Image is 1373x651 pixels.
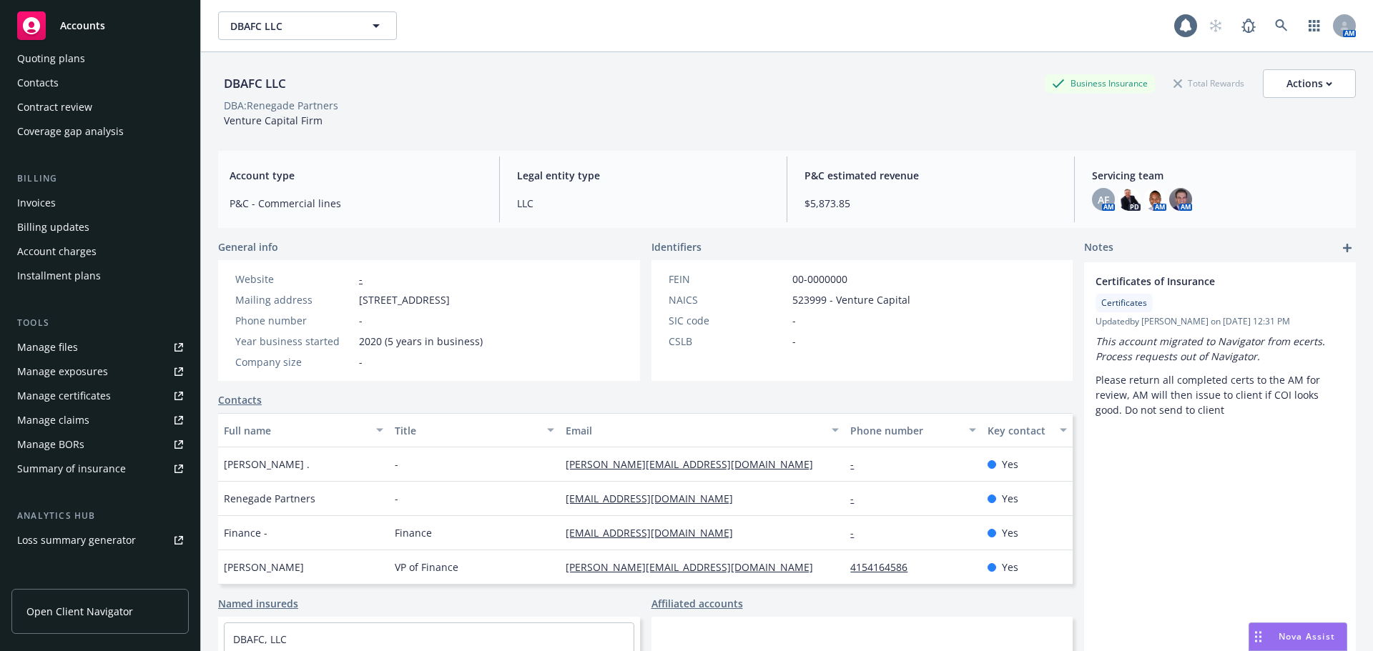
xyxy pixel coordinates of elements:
[566,560,825,574] a: [PERSON_NAME][EMAIL_ADDRESS][DOMAIN_NAME]
[17,409,89,432] div: Manage claims
[11,457,189,480] a: Summary of insurance
[850,560,919,574] a: 4154164586
[1201,11,1230,40] a: Start snowing
[560,413,845,447] button: Email
[11,6,189,46] a: Accounts
[230,168,482,183] span: Account type
[11,509,189,523] div: Analytics hub
[651,596,743,611] a: Affiliated accounts
[1098,192,1109,207] span: AF
[1002,491,1018,506] span: Yes
[1084,239,1113,257] span: Notes
[1092,168,1344,183] span: Servicing team
[11,384,189,407] a: Manage certificates
[26,604,133,619] span: Open Client Navigator
[17,240,97,263] div: Account charges
[1096,274,1307,289] span: Certificates of Insurance
[1166,74,1251,92] div: Total Rewards
[395,457,398,472] span: -
[17,71,59,94] div: Contacts
[988,423,1051,438] div: Key contact
[850,423,960,438] div: Phone number
[804,168,1057,183] span: P&C estimated revenue
[11,264,189,287] a: Installment plans
[1096,334,1328,363] em: This account migrated to Navigator from ecerts. Process requests out of Navigator.
[1118,188,1141,211] img: photo
[1045,74,1155,92] div: Business Insurance
[235,272,353,287] div: Website
[218,239,278,254] span: General info
[60,20,105,31] span: Accounts
[792,334,796,349] span: -
[233,632,287,646] a: DBAFC, LLC
[17,47,85,70] div: Quoting plans
[218,11,397,40] button: DBAFC LLC
[11,433,189,456] a: Manage BORs
[792,272,847,287] span: 00-0000000
[850,457,865,471] a: -
[1339,239,1356,257] a: add
[1169,188,1192,211] img: photo
[850,492,865,505] a: -
[1267,11,1296,40] a: Search
[11,216,189,239] a: Billing updates
[1002,457,1018,472] span: Yes
[566,492,744,505] a: [EMAIL_ADDRESS][DOMAIN_NAME]
[224,560,304,575] span: [PERSON_NAME]
[17,264,101,287] div: Installment plans
[1002,525,1018,540] span: Yes
[359,334,483,349] span: 2020 (5 years in business)
[395,423,538,438] div: Title
[1101,297,1147,309] span: Certificates
[359,272,363,286] a: -
[11,360,189,383] span: Manage exposures
[230,19,354,34] span: DBAFC LLC
[395,491,398,506] span: -
[982,413,1073,447] button: Key contact
[218,392,262,407] a: Contacts
[17,96,92,119] div: Contract review
[235,354,353,369] div: Company size
[11,71,189,94] a: Contacts
[669,292,787,307] div: NAICS
[845,413,981,447] button: Phone number
[11,192,189,214] a: Invoices
[566,423,823,438] div: Email
[17,529,136,552] div: Loss summary generator
[669,313,787,328] div: SIC code
[395,560,458,575] span: VP of Finance
[11,529,189,552] a: Loss summary generator
[11,172,189,186] div: Billing
[224,98,338,113] div: DBA: Renegade Partners
[566,457,825,471] a: [PERSON_NAME][EMAIL_ADDRESS][DOMAIN_NAME]
[17,457,126,480] div: Summary of insurance
[235,313,353,328] div: Phone number
[17,336,78,359] div: Manage files
[1279,630,1335,642] span: Nova Assist
[389,413,560,447] button: Title
[224,423,368,438] div: Full name
[669,334,787,349] div: CSLB
[395,525,432,540] span: Finance
[17,384,111,407] div: Manage certificates
[1084,262,1356,429] div: Certificates of InsuranceCertificatesUpdatedby [PERSON_NAME] on [DATE] 12:31 PMThis account migra...
[11,96,189,119] a: Contract review
[1143,188,1166,211] img: photo
[11,47,189,70] a: Quoting plans
[224,525,267,540] span: Finance -
[17,216,89,239] div: Billing updates
[17,192,56,214] div: Invoices
[1096,372,1344,417] p: Please return all completed certs to the AM for review, AM will then issue to client if COI looks...
[792,313,796,328] span: -
[218,74,292,93] div: DBAFC LLC
[359,313,363,328] span: -
[17,360,108,383] div: Manage exposures
[235,292,353,307] div: Mailing address
[359,292,450,307] span: [STREET_ADDRESS]
[517,168,769,183] span: Legal entity type
[1234,11,1263,40] a: Report a Bug
[792,292,910,307] span: 523999 - Venture Capital
[651,239,702,254] span: Identifiers
[850,526,865,540] a: -
[218,596,298,611] a: Named insureds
